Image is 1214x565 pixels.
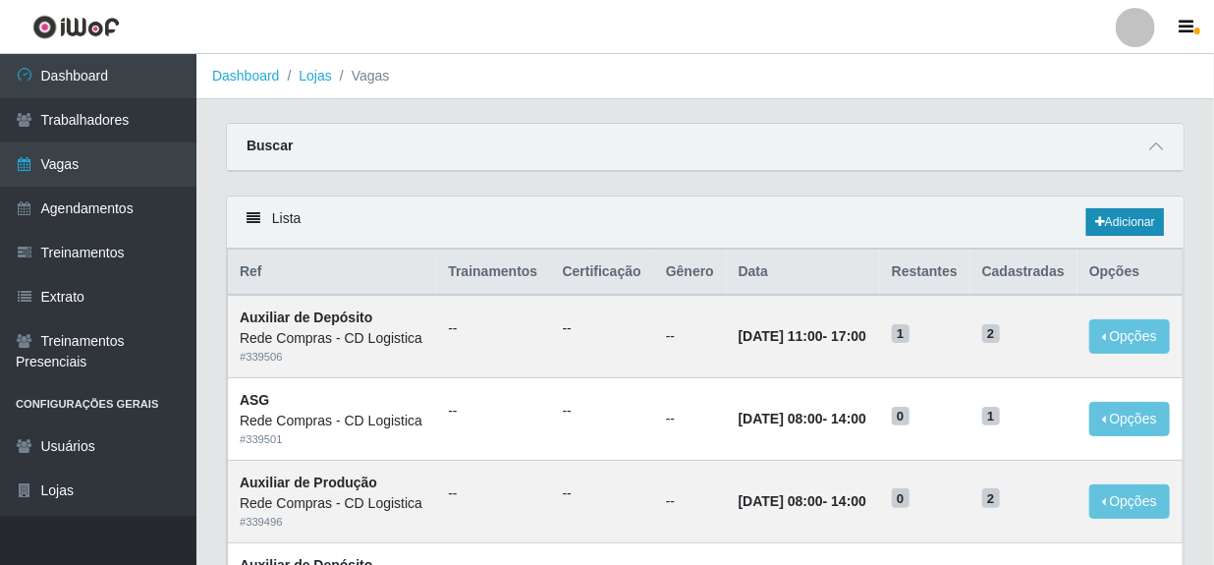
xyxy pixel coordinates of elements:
[240,493,424,514] div: Rede Compras - CD Logistica
[654,250,727,296] th: Gênero
[1086,208,1164,236] a: Adicionar
[739,411,866,426] strong: -
[228,250,437,296] th: Ref
[892,407,910,426] span: 0
[196,54,1214,99] nav: breadcrumb
[982,324,1000,344] span: 2
[240,431,424,448] div: # 339501
[247,138,293,153] strong: Buscar
[880,250,970,296] th: Restantes
[436,250,550,296] th: Trainamentos
[240,514,424,531] div: # 339496
[448,401,538,422] ul: --
[739,493,866,509] strong: -
[982,488,1000,508] span: 2
[227,197,1184,249] div: Lista
[240,349,424,366] div: # 339506
[563,401,642,422] ul: --
[831,493,866,509] time: 14:00
[739,411,823,426] time: [DATE] 08:00
[448,318,538,339] ul: --
[727,250,880,296] th: Data
[240,392,269,408] strong: ASG
[448,483,538,504] ul: --
[551,250,654,296] th: Certificação
[240,328,424,349] div: Rede Compras - CD Logistica
[892,488,910,508] span: 0
[739,493,823,509] time: [DATE] 08:00
[1089,402,1170,436] button: Opções
[831,411,866,426] time: 14:00
[212,68,280,84] a: Dashboard
[1077,250,1184,296] th: Opções
[332,66,390,86] li: Vagas
[299,68,331,84] a: Lojas
[240,310,372,325] strong: Auxiliar de Depósito
[970,250,1077,296] th: Cadastradas
[563,483,642,504] ul: --
[982,407,1000,426] span: 1
[563,318,642,339] ul: --
[654,295,727,377] td: --
[892,324,910,344] span: 1
[654,460,727,542] td: --
[831,328,866,344] time: 17:00
[240,411,424,431] div: Rede Compras - CD Logistica
[1089,484,1170,519] button: Opções
[739,328,823,344] time: [DATE] 11:00
[1089,319,1170,354] button: Opções
[32,15,120,39] img: CoreUI Logo
[654,378,727,461] td: --
[739,328,866,344] strong: -
[240,475,377,490] strong: Auxiliar de Produção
